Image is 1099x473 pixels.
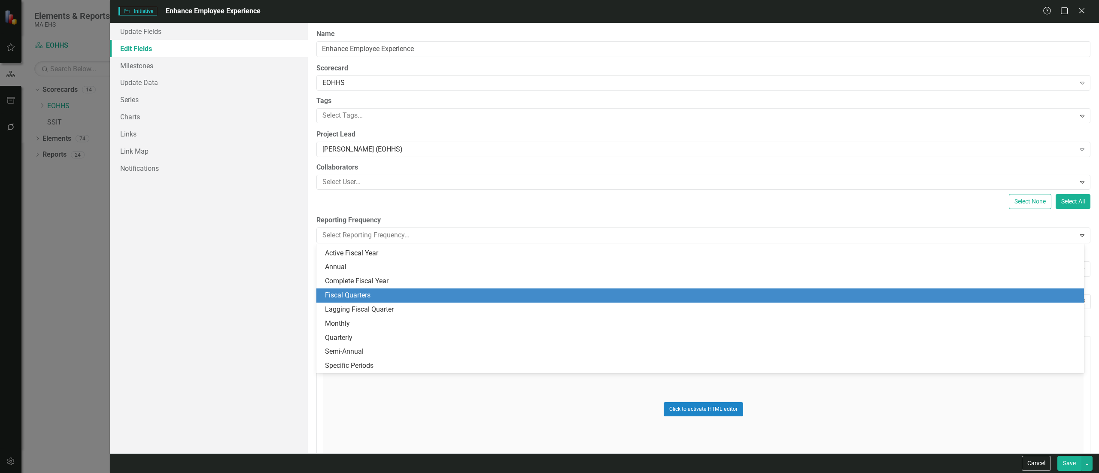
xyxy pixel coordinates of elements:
div: [PERSON_NAME] (EOHHS) [322,145,1075,155]
label: Collaborators [316,163,1090,173]
label: Name [316,29,1090,39]
a: Link Map [110,143,308,160]
label: Reporting Frequency [316,215,1090,225]
button: Save [1057,456,1081,471]
div: Lagging Fiscal Quarter [325,305,1079,315]
label: Tags [316,96,1090,106]
button: Cancel [1022,456,1051,471]
div: Semi-Annual [325,347,1079,357]
div: Specific Periods [325,361,1079,371]
a: Charts [110,108,308,125]
label: Scorecard [316,64,1090,73]
a: Links [110,125,308,143]
label: Project Lead [316,130,1090,139]
span: Enhance Employee Experience [166,7,261,15]
a: Update Fields [110,23,308,40]
button: Select All [1056,194,1090,209]
div: Active Fiscal Year [325,249,1079,258]
a: Edit Fields [110,40,308,57]
button: Click to activate HTML editor [664,402,743,416]
div: Monthly [325,319,1079,329]
span: Initiative [118,7,157,15]
a: Update Data [110,74,308,91]
div: Complete Fiscal Year [325,276,1079,286]
div: EOHHS [322,78,1075,88]
a: Milestones [110,57,308,74]
div: Fiscal Quarters [325,291,1079,300]
div: Annual [325,262,1079,272]
div: Quarterly [325,333,1079,343]
button: Select None [1009,194,1051,209]
a: Series [110,91,308,108]
input: Initiative Name [316,41,1090,57]
a: Notifications [110,160,308,177]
